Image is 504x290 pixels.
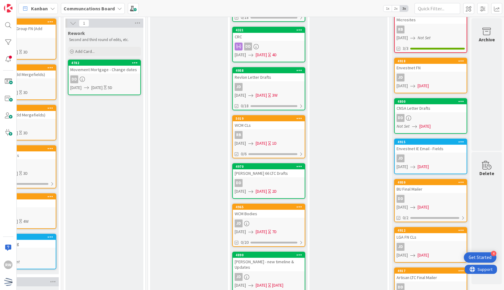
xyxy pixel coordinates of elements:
[241,14,249,21] span: 0/18
[232,163,305,199] a: 4970[PERSON_NAME] 66 LTC DraftsDD[DATE][DATE]2D
[397,180,467,185] div: 4959
[395,104,467,112] div: CNSA Letter Drafts
[68,30,85,36] span: Rework
[233,116,305,129] div: 5019WCM CLs
[233,204,305,210] div: 4965
[235,52,246,58] span: [DATE]
[272,92,278,98] div: 3W
[397,228,467,233] div: 4912
[13,1,28,8] span: Support
[232,27,305,62] a: 4321CRCDD[DATE][DATE]4D
[395,180,467,185] div: 4959
[418,83,429,89] span: [DATE]
[395,139,467,153] div: 4915Envestnet IE Email - Fields
[256,229,267,235] span: [DATE]
[233,252,305,271] div: 4890[PERSON_NAME] - new timeline & Updates
[415,3,460,14] input: Quick Filter...
[233,273,305,281] div: JD
[23,89,28,96] div: 3D
[256,140,267,147] span: [DATE]
[395,195,467,203] div: DD
[4,278,12,286] img: avatar
[397,59,467,63] div: 4918
[395,145,467,153] div: Envestnet IE Email - Fields
[469,254,492,261] div: Get Started
[394,58,467,93] a: 4918Envestnet FNJD[DATE][DATE]
[272,188,277,195] div: 2D
[464,252,496,263] div: Open Get Started checklist, remaining modules: 4
[395,268,467,281] div: 4917Artisan LTC Final Mailer
[403,215,408,221] span: 0/2
[108,85,112,91] div: 5D
[235,188,246,195] span: [DATE]
[395,10,467,24] div: Microsites
[383,5,392,12] span: 1x
[479,170,494,177] div: Delete
[236,68,305,73] div: 4958
[244,43,252,50] div: DD
[70,85,82,91] span: [DATE]
[394,227,467,263] a: 4912LGA FN CLsJD[DATE][DATE]
[241,239,249,246] span: 0/20
[418,204,429,210] span: [DATE]
[79,19,89,27] span: 1
[232,204,305,247] a: 4965WCM BodiesJD[DATE][DATE]7D0/20
[256,52,267,58] span: [DATE]
[70,75,78,83] div: DD
[233,68,305,73] div: 4958
[395,139,467,145] div: 4915
[233,121,305,129] div: WCM CLs
[400,5,408,12] span: 3x
[235,219,243,227] div: JD
[68,60,140,66] div: 4782
[397,269,467,273] div: 4917
[395,114,467,122] div: DD
[233,258,305,271] div: [PERSON_NAME] - new timeline & Updates
[64,5,115,12] b: Communcations Board
[397,243,404,251] div: JD
[272,140,277,147] div: 1D
[233,164,305,169] div: 4970
[236,164,305,169] div: 4970
[392,5,400,12] span: 2x
[235,83,243,91] div: JD
[75,49,95,54] span: Add Card...
[397,83,408,89] span: [DATE]
[68,60,141,95] a: 4782Movement Mortgage - Change datesDD[DATE][DATE]5D
[235,140,246,147] span: [DATE]
[403,45,408,52] span: 3/3
[418,164,429,170] span: [DATE]
[394,179,467,222] a: 4959BU Final MailerDD[DATE][DATE]0/2
[232,115,305,158] a: 5019WCM CLsRB[DATE][DATE]1D0/6
[236,253,305,257] div: 4890
[233,68,305,81] div: 4958Revlon Letter Drafts
[68,75,140,83] div: DD
[397,26,404,33] div: RB
[395,58,467,72] div: 4918Envestnet FN
[397,140,467,144] div: 4915
[23,49,28,55] div: 3D
[31,5,48,12] span: Kanban
[235,92,246,98] span: [DATE]
[233,33,305,41] div: CRC
[395,74,467,81] div: JD
[395,233,467,241] div: LGA FN CLs
[236,116,305,121] div: 5019
[395,185,467,193] div: BU Final Mailer
[418,252,429,258] span: [DATE]
[395,180,467,193] div: 4959BU Final Mailer
[395,99,467,112] div: 4800CNSA Letter Drafts
[233,210,305,218] div: WCM Bodies
[419,123,431,129] span: [DATE]
[272,282,283,288] div: [DATE]
[418,35,431,40] i: Not Set
[397,195,404,203] div: DD
[236,205,305,209] div: 4965
[233,83,305,91] div: JD
[236,28,305,32] div: 4321
[233,27,305,41] div: 4321CRC
[233,169,305,177] div: [PERSON_NAME] 66 LTC Drafts
[395,228,467,241] div: 4912LGA FN CLs
[235,273,243,281] div: JD
[235,229,246,235] span: [DATE]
